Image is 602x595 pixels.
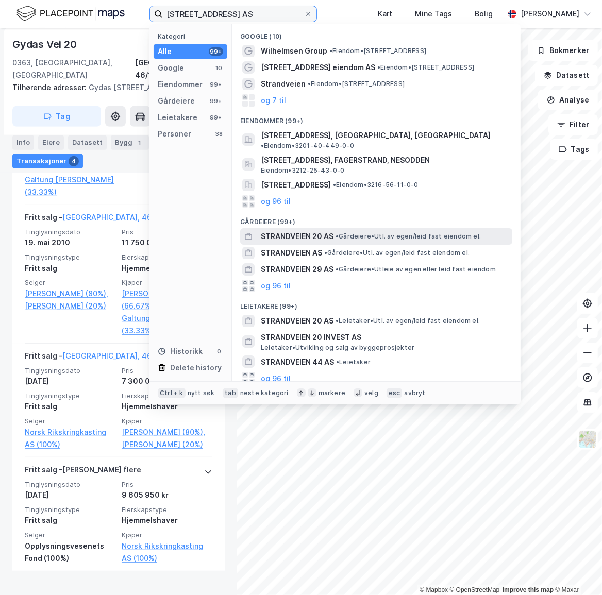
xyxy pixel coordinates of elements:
[122,366,212,375] span: Pris
[158,62,184,74] div: Google
[550,546,602,595] div: Chat Widget
[215,347,223,355] div: 0
[324,249,470,257] span: Gårdeiere • Utl. av egen/leid fast eiendom el.
[377,63,380,71] span: •
[122,480,212,489] span: Pris
[25,236,115,249] div: 19. mai 2010
[329,47,332,55] span: •
[12,36,79,53] div: Gydas Vei 20
[122,400,212,413] div: Hjemmelshaver
[25,400,115,413] div: Fritt salg
[158,128,191,140] div: Personer
[25,278,115,287] span: Selger
[25,540,115,565] div: Opplysningsvesenets Fond (100%)
[578,430,597,449] img: Z
[122,426,212,438] a: [PERSON_NAME] (80%),
[261,142,264,149] span: •
[12,106,101,127] button: Tag
[122,505,212,514] span: Eierskapstype
[122,540,212,565] a: Norsk Rikskringkasting AS (100%)
[122,489,212,501] div: 9 605 950 kr
[232,210,521,228] div: Gårdeiere (99+)
[223,388,238,398] div: tab
[261,179,331,191] span: [STREET_ADDRESS]
[68,135,107,149] div: Datasett
[111,135,149,149] div: Bygg
[25,489,115,501] div: [DATE]
[209,80,223,89] div: 99+
[261,78,306,90] span: Strandveien
[122,514,212,526] div: Hjemmelshaver
[122,262,212,275] div: Hjemmelshaver
[25,417,115,426] span: Selger
[261,344,414,352] span: Leietaker • Utvikling og salg av byggeprosjekter
[62,213,188,222] a: [GEOGRAPHIC_DATA], 46/115/0/208
[378,8,392,20] div: Kart
[261,45,327,57] span: Wilhelmsen Group
[336,265,339,273] span: •
[122,438,212,451] a: [PERSON_NAME] (20%)
[25,505,115,514] span: Tinglysningstype
[158,388,186,398] div: Ctrl + k
[550,139,598,160] button: Tags
[25,253,115,262] span: Tinglysningstype
[12,81,216,94] div: Gydas [STREET_ADDRESS]
[122,236,212,249] div: 11 750 000 kr
[25,464,141,480] div: Fritt salg - [PERSON_NAME] flere
[415,8,452,20] div: Mine Tags
[12,135,34,149] div: Info
[12,154,83,168] div: Transaksjoner
[538,90,598,110] button: Analyse
[122,278,212,287] span: Kjøper
[261,61,375,74] span: [STREET_ADDRESS] eiendom AS
[209,47,223,56] div: 99+
[261,129,491,142] span: [STREET_ADDRESS], [GEOGRAPHIC_DATA], [GEOGRAPHIC_DATA]
[420,586,448,593] a: Mapbox
[25,350,188,366] div: Fritt salg -
[25,262,115,275] div: Fritt salg
[261,94,286,107] button: og 7 til
[25,366,115,375] span: Tinglysningsdato
[12,83,89,92] span: Tilhørende adresser:
[122,531,212,539] span: Kjøper
[25,480,115,489] span: Tinglysningsdato
[261,230,333,243] span: STRANDVEIEN 20 AS
[16,5,125,23] img: logo.f888ab2527a4732fd821a326f86c7f29.svg
[308,80,311,88] span: •
[25,375,115,387] div: [DATE]
[25,426,115,451] a: Norsk Rikskringkasting AS (100%)
[25,211,188,228] div: Fritt salg -
[122,312,212,337] a: Galtung [PERSON_NAME] (33.33%)
[336,232,339,240] span: •
[25,392,115,400] span: Tinglysningstype
[336,358,339,366] span: •
[261,247,322,259] span: STRANDVEIEN AS
[333,181,419,189] span: Eiendom • 3216-56-11-0-0
[25,174,115,198] a: Galtung [PERSON_NAME] (33.33%)
[158,345,203,358] div: Historikk
[122,417,212,426] span: Kjøper
[170,362,222,374] div: Delete history
[387,388,403,398] div: esc
[336,232,481,241] span: Gårdeiere • Utl. av egen/leid fast eiendom el.
[308,80,405,88] span: Eiendom • [STREET_ADDRESS]
[158,95,195,107] div: Gårdeiere
[261,166,344,175] span: Eiendom • 3212-25-43-0-0
[158,45,172,58] div: Alle
[232,109,521,127] div: Eiendommer (99+)
[158,78,203,91] div: Eiendommer
[503,586,554,593] a: Improve this map
[158,32,227,40] div: Kategori
[261,154,508,166] span: [STREET_ADDRESS], FAGERSTRAND, NESODDEN
[25,514,115,526] div: Fritt salg
[69,156,79,166] div: 4
[122,392,212,400] span: Eierskapstype
[535,65,598,86] button: Datasett
[261,331,508,344] span: STRANDVEIEN 20 INVEST AS
[25,531,115,539] span: Selger
[122,253,212,262] span: Eierskapstype
[209,97,223,105] div: 99+
[329,47,426,55] span: Eiendom • [STREET_ADDRESS]
[25,300,115,312] a: [PERSON_NAME] (20%)
[38,135,64,149] div: Eiere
